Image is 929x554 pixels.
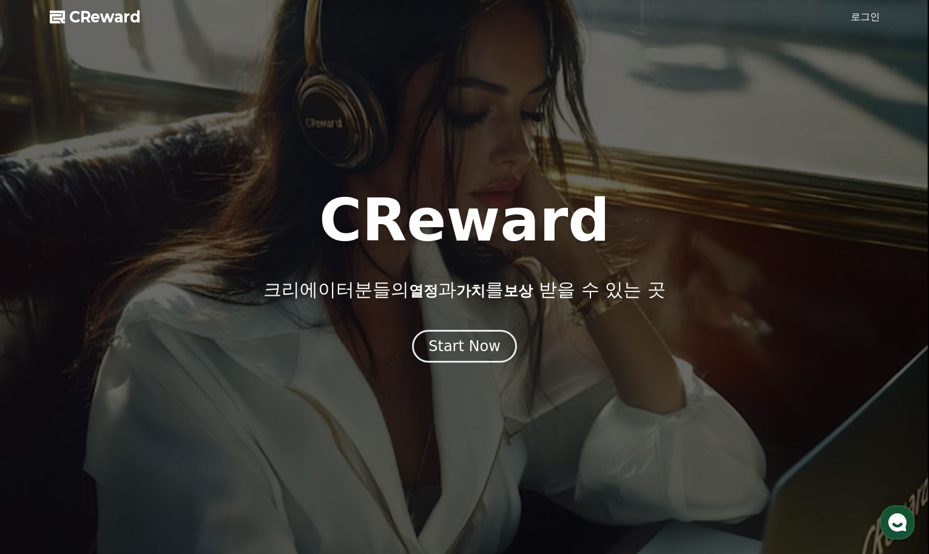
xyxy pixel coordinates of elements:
a: 로그인 [851,10,880,24]
div: Start Now [428,337,501,356]
button: Start Now [412,330,517,363]
a: CReward [50,7,141,27]
p: 크리에이터분들의 과 를 받을 수 있는 곳 [263,279,665,301]
span: 가치 [456,282,485,299]
span: 보상 [504,282,533,299]
a: Start Now [412,342,517,354]
span: CReward [69,7,141,27]
h1: CReward [319,191,610,250]
span: 열정 [409,282,438,299]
